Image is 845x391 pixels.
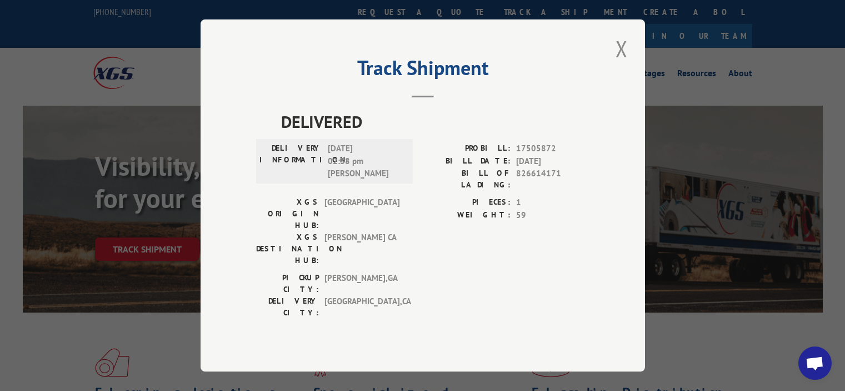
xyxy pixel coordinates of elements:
span: [DATE] [516,155,589,168]
label: DELIVERY CITY: [256,295,319,319]
label: BILL OF LADING: [423,167,511,191]
label: WEIGHT: [423,209,511,222]
h2: Track Shipment [256,60,589,81]
label: PROBILL: [423,142,511,155]
span: 1 [516,196,589,209]
button: Close modal [612,33,631,64]
label: PIECES: [423,196,511,209]
label: BILL DATE: [423,155,511,168]
label: XGS DESTINATION HUB: [256,231,319,266]
label: DELIVERY INFORMATION: [259,142,322,180]
span: [PERSON_NAME] , GA [324,272,399,295]
span: [PERSON_NAME] CA [324,231,399,266]
span: 826614171 [516,167,589,191]
span: DELIVERED [281,109,589,134]
label: PICKUP CITY: [256,272,319,295]
span: 17505872 [516,142,589,155]
span: [GEOGRAPHIC_DATA] , CA [324,295,399,319]
label: XGS ORIGIN HUB: [256,196,319,231]
span: 59 [516,209,589,222]
span: [GEOGRAPHIC_DATA] [324,196,399,231]
span: [DATE] 02:38 pm [PERSON_NAME] [328,142,403,180]
a: Open chat [798,347,832,380]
